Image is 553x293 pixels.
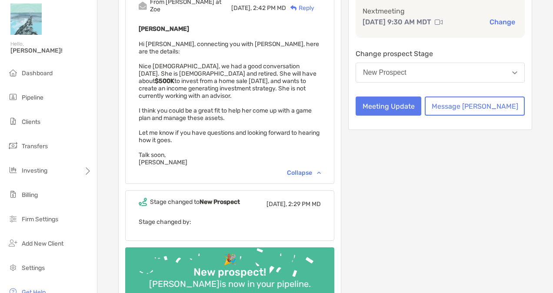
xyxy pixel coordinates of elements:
[363,69,406,77] div: New Prospect
[8,116,18,127] img: clients icon
[435,19,443,26] img: communication type
[356,63,525,83] button: New Prospect
[139,198,147,206] img: Event icon
[146,279,314,289] div: [PERSON_NAME] is now in your pipeline.
[10,47,92,54] span: [PERSON_NAME]!
[200,198,240,206] b: New Prospect
[8,140,18,151] img: transfers icon
[512,71,517,74] img: Open dropdown arrow
[22,118,40,126] span: Clients
[290,5,297,11] img: Reply icon
[317,171,321,174] img: Chevron icon
[22,191,38,199] span: Billing
[190,266,270,279] div: New prospect!
[253,4,286,12] span: 2:42 PM MD
[363,17,431,27] p: [DATE] 9:30 AM MDT
[287,169,321,176] div: Collapse
[139,2,147,10] img: Event icon
[220,253,240,266] div: 🎉
[356,48,525,59] p: Change prospect Stage
[363,6,518,17] p: Next meeting
[22,240,63,247] span: Add New Client
[8,165,18,175] img: investing icon
[8,92,18,102] img: pipeline icon
[8,213,18,224] img: firm-settings icon
[356,97,421,116] button: Meeting Update
[286,3,314,13] div: Reply
[139,25,189,33] b: [PERSON_NAME]
[425,97,525,116] button: Message [PERSON_NAME]
[139,216,321,227] p: Stage changed by:
[231,4,252,12] span: [DATE],
[22,94,43,101] span: Pipeline
[487,17,518,27] button: Change
[155,77,174,85] strong: $500K
[8,262,18,273] img: settings icon
[22,70,53,77] span: Dashboard
[288,200,321,208] span: 2:29 PM MD
[22,167,47,174] span: Investing
[22,216,58,223] span: Firm Settings
[22,264,45,272] span: Settings
[8,189,18,200] img: billing icon
[150,198,240,206] div: Stage changed to
[8,238,18,248] img: add_new_client icon
[267,200,287,208] span: [DATE],
[139,40,320,166] span: Hi [PERSON_NAME], connecting you with [PERSON_NAME], here are the details: Nice [DEMOGRAPHIC_DATA...
[10,3,42,35] img: Zoe Logo
[8,67,18,78] img: dashboard icon
[22,143,48,150] span: Transfers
